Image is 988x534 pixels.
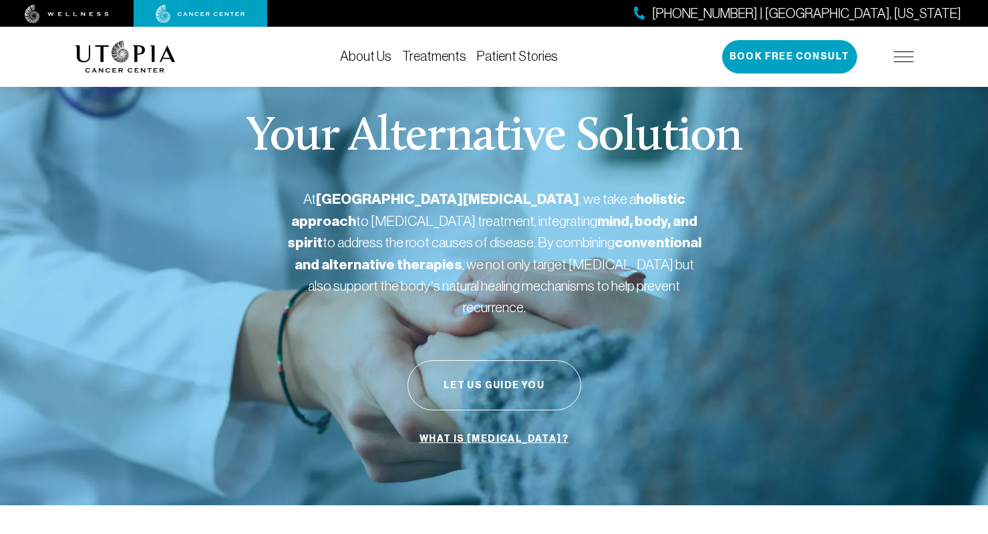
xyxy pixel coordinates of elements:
[287,188,701,317] p: At , we take a to [MEDICAL_DATA] treatment, integrating to address the root causes of disease. By...
[246,114,742,162] p: Your Alternative Solution
[477,49,558,63] a: Patient Stories
[416,426,572,452] a: What is [MEDICAL_DATA]?
[75,41,176,73] img: logo
[722,40,857,74] button: Book Free Consult
[652,4,961,23] span: [PHONE_NUMBER] | [GEOGRAPHIC_DATA], [US_STATE]
[634,4,961,23] a: [PHONE_NUMBER] | [GEOGRAPHIC_DATA], [US_STATE]
[25,5,109,23] img: wellness
[291,190,685,230] strong: holistic approach
[156,5,245,23] img: cancer center
[407,360,581,410] button: Let Us Guide You
[402,49,466,63] a: Treatments
[316,190,579,208] strong: [GEOGRAPHIC_DATA][MEDICAL_DATA]
[894,51,914,62] img: icon-hamburger
[340,49,391,63] a: About Us
[295,234,701,273] strong: conventional and alternative therapies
